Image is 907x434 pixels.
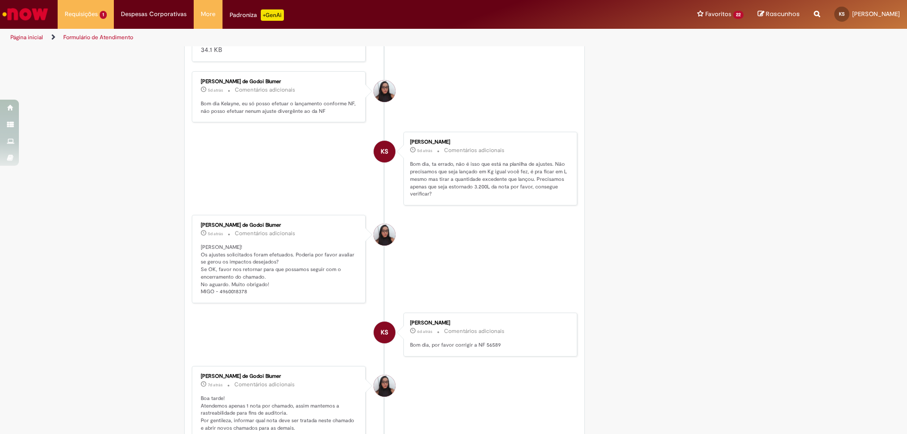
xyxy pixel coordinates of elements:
[374,224,395,246] div: Maisa Franco De Godoi Blumer
[63,34,133,41] a: Formulário de Atendimento
[417,329,432,334] span: 6d atrás
[410,341,567,349] p: Bom dia, por favor corrigir a NF 56589
[705,9,731,19] span: Favoritos
[201,222,358,228] div: [PERSON_NAME] de Godoi Blumer
[201,9,215,19] span: More
[208,231,223,237] time: 25/09/2025 18:44:30
[121,9,187,19] span: Despesas Corporativas
[766,9,800,18] span: Rascunhos
[234,381,295,389] small: Comentários adicionais
[10,34,43,41] a: Página inicial
[65,9,98,19] span: Requisições
[1,5,50,24] img: ServiceNow
[208,87,223,93] span: 5d atrás
[417,148,432,153] span: 5d atrás
[201,374,358,379] div: [PERSON_NAME] de Godoi Blumer
[230,9,284,21] div: Padroniza
[235,230,295,238] small: Comentários adicionais
[758,10,800,19] a: Rascunhos
[208,382,222,388] time: 24/09/2025 15:26:56
[381,321,388,344] span: KS
[444,327,505,335] small: Comentários adicionais
[374,141,395,162] div: Kelayne Kemeli da Silva
[410,320,567,326] div: [PERSON_NAME]
[201,244,358,296] p: [PERSON_NAME]! Os ajustes solicitados foram efetuados. Poderia por favor avaliar se gerou os impa...
[235,86,295,94] small: Comentários adicionais
[417,329,432,334] time: 25/09/2025 08:48:48
[208,382,222,388] span: 7d atrás
[374,375,395,397] div: Maisa Franco De Godoi Blumer
[201,100,358,115] p: Bom dia Kelayne, eu só posso efetuar o lançamento conforme NF, não posso efetuar nenum ajuste div...
[417,148,432,153] time: 26/09/2025 08:30:44
[208,87,223,93] time: 26/09/2025 08:35:35
[261,9,284,21] p: +GenAi
[374,80,395,102] div: Maisa Franco De Godoi Blumer
[201,79,358,85] div: [PERSON_NAME] de Godoi Blumer
[381,140,388,163] span: KS
[852,10,900,18] span: [PERSON_NAME]
[733,11,744,19] span: 22
[7,29,598,46] ul: Trilhas de página
[410,161,567,198] p: Bom dia, ta errado, não é isso que está na planilha de ajustes. Não precisamos que seja lançado e...
[839,11,845,17] span: KS
[374,322,395,343] div: Kelayne Kemeli da Silva
[100,11,107,19] span: 1
[444,146,505,154] small: Comentários adicionais
[208,231,223,237] span: 5d atrás
[410,139,567,145] div: [PERSON_NAME]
